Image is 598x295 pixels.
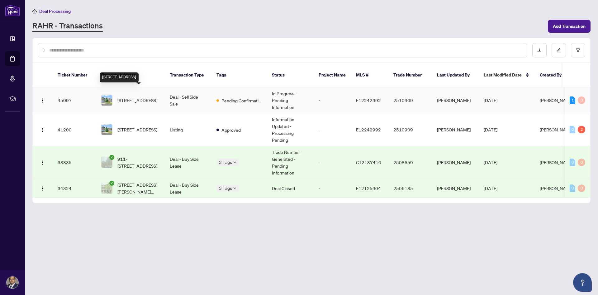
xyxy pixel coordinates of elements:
[578,159,585,166] div: 0
[578,96,585,104] div: 0
[100,72,139,82] div: [STREET_ADDRESS]
[570,96,575,104] div: 1
[96,63,165,87] th: Property Address
[38,95,48,105] button: Logo
[117,126,157,133] span: [STREET_ADDRESS]
[38,183,48,193] button: Logo
[557,48,561,52] span: edit
[314,179,351,198] td: -
[267,87,314,113] td: In Progress - Pending Information
[267,113,314,146] td: Information Updated - Processing Pending
[40,186,45,191] img: Logo
[570,184,575,192] div: 0
[102,157,112,168] img: thumbnail-img
[5,5,20,16] img: logo
[484,97,497,103] span: [DATE]
[102,124,112,135] img: thumbnail-img
[38,125,48,135] button: Logo
[388,87,432,113] td: 2510909
[356,160,381,165] span: C12187410
[432,63,479,87] th: Last Updated By
[165,87,211,113] td: Deal - Sell Side Sale
[233,187,236,190] span: down
[540,160,573,165] span: [PERSON_NAME]
[548,20,591,33] button: Add Transaction
[7,277,18,288] img: Profile Icon
[165,113,211,146] td: Listing
[32,9,37,13] span: home
[314,113,351,146] td: -
[38,157,48,167] button: Logo
[578,184,585,192] div: 0
[578,126,585,133] div: 2
[479,63,535,87] th: Last Modified Date
[314,63,351,87] th: Project Name
[109,155,114,160] span: check-circle
[165,146,211,179] td: Deal - Buy Side Lease
[540,97,573,103] span: [PERSON_NAME]
[484,127,497,132] span: [DATE]
[39,8,71,14] span: Deal Processing
[356,127,381,132] span: E12242992
[221,126,241,133] span: Approved
[314,146,351,179] td: -
[53,113,96,146] td: 41200
[576,48,580,52] span: filter
[314,87,351,113] td: -
[535,63,572,87] th: Created By
[432,146,479,179] td: [PERSON_NAME]
[553,21,586,31] span: Add Transaction
[540,185,573,191] span: [PERSON_NAME]
[540,127,573,132] span: [PERSON_NAME]
[484,160,497,165] span: [DATE]
[532,43,547,57] button: download
[219,184,232,192] span: 3 Tags
[356,97,381,103] span: E12242992
[571,43,585,57] button: filter
[570,126,575,133] div: 0
[432,87,479,113] td: [PERSON_NAME]
[221,97,262,104] span: Pending Confirmation of Closing
[40,127,45,132] img: Logo
[32,21,103,32] a: RAHR - Transactions
[219,159,232,166] span: 3 Tags
[233,161,236,164] span: down
[388,146,432,179] td: 2508659
[53,63,96,87] th: Ticket Number
[537,48,542,52] span: download
[388,63,432,87] th: Trade Number
[432,179,479,198] td: [PERSON_NAME]
[117,181,160,195] span: [STREET_ADDRESS][PERSON_NAME][PERSON_NAME]
[53,146,96,179] td: 38335
[102,183,112,194] img: thumbnail-img
[573,273,592,292] button: Open asap
[356,185,381,191] span: E12125904
[165,63,211,87] th: Transaction Type
[117,155,160,169] span: 911-[STREET_ADDRESS]
[388,113,432,146] td: 2510909
[165,179,211,198] td: Deal - Buy Side Lease
[267,179,314,198] td: Deal Closed
[109,181,114,186] span: check-circle
[552,43,566,57] button: edit
[211,63,267,87] th: Tags
[432,113,479,146] td: [PERSON_NAME]
[484,185,497,191] span: [DATE]
[102,95,112,106] img: thumbnail-img
[570,159,575,166] div: 0
[484,71,522,78] span: Last Modified Date
[117,97,157,104] span: [STREET_ADDRESS]
[40,98,45,103] img: Logo
[53,87,96,113] td: 45097
[267,63,314,87] th: Status
[351,63,388,87] th: MLS #
[388,179,432,198] td: 2506185
[267,146,314,179] td: Trade Number Generated - Pending Information
[53,179,96,198] td: 34324
[40,160,45,165] img: Logo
